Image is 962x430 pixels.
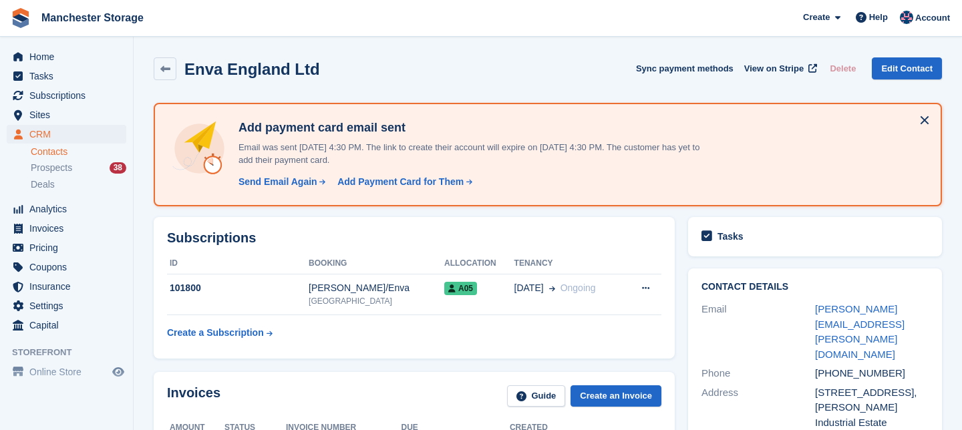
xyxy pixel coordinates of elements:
[571,385,661,407] a: Create an Invoice
[29,67,110,85] span: Tasks
[29,363,110,381] span: Online Store
[309,253,444,274] th: Booking
[110,162,126,174] div: 38
[7,86,126,105] a: menu
[167,281,309,295] div: 101800
[29,125,110,144] span: CRM
[31,146,126,158] a: Contacts
[7,363,126,381] a: menu
[815,400,929,430] div: [PERSON_NAME] Industrial Estate
[29,258,110,276] span: Coupons
[171,120,228,177] img: add-payment-card-4dbda4983b697a7845d177d07a5d71e8a16f1ec00487972de202a45f1e8132f5.svg
[233,120,701,136] h4: Add payment card email sent
[29,47,110,66] span: Home
[560,282,596,293] span: Ongoing
[815,385,929,401] div: [STREET_ADDRESS],
[444,282,477,295] span: A05
[36,7,149,29] a: Manchester Storage
[309,295,444,307] div: [GEOGRAPHIC_DATA]
[31,178,55,191] span: Deals
[31,162,72,174] span: Prospects
[872,57,942,79] a: Edit Contact
[332,175,474,189] a: Add Payment Card for Them
[514,253,624,274] th: Tenancy
[31,161,126,175] a: Prospects 38
[636,57,734,79] button: Sync payment methods
[915,11,950,25] span: Account
[29,238,110,257] span: Pricing
[7,125,126,144] a: menu
[7,47,126,66] a: menu
[167,385,220,407] h2: Invoices
[29,105,110,124] span: Sites
[7,296,126,315] a: menu
[815,366,929,381] div: [PHONE_NUMBER]
[29,219,110,238] span: Invoices
[233,141,701,167] p: Email was sent [DATE] 4:30 PM. The link to create their account will expire on [DATE] 4:30 PM. Th...
[29,277,110,296] span: Insurance
[184,60,320,78] h2: Enva England Ltd
[7,316,126,335] a: menu
[7,258,126,276] a: menu
[701,282,929,292] h2: Contact Details
[7,200,126,218] a: menu
[7,67,126,85] a: menu
[701,366,815,381] div: Phone
[29,316,110,335] span: Capital
[110,364,126,380] a: Preview store
[29,200,110,218] span: Analytics
[739,57,820,79] a: View on Stripe
[7,277,126,296] a: menu
[11,8,31,28] img: stora-icon-8386f47178a22dfd0bd8f6a31ec36ba5ce8667c1dd55bd0f319d3a0aa187defe.svg
[514,281,544,295] span: [DATE]
[167,230,661,246] h2: Subscriptions
[824,57,861,79] button: Delete
[803,11,830,24] span: Create
[31,178,126,192] a: Deals
[167,326,264,340] div: Create a Subscription
[7,238,126,257] a: menu
[744,62,804,75] span: View on Stripe
[869,11,888,24] span: Help
[7,105,126,124] a: menu
[337,175,464,189] div: Add Payment Card for Them
[7,219,126,238] a: menu
[29,86,110,105] span: Subscriptions
[167,253,309,274] th: ID
[12,346,133,359] span: Storefront
[507,385,566,407] a: Guide
[29,296,110,315] span: Settings
[238,175,317,189] div: Send Email Again
[444,253,514,274] th: Allocation
[309,281,444,295] div: [PERSON_NAME]/Enva
[717,230,744,242] h2: Tasks
[167,320,273,345] a: Create a Subscription
[815,303,905,360] a: [PERSON_NAME][EMAIL_ADDRESS][PERSON_NAME][DOMAIN_NAME]
[701,302,815,362] div: Email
